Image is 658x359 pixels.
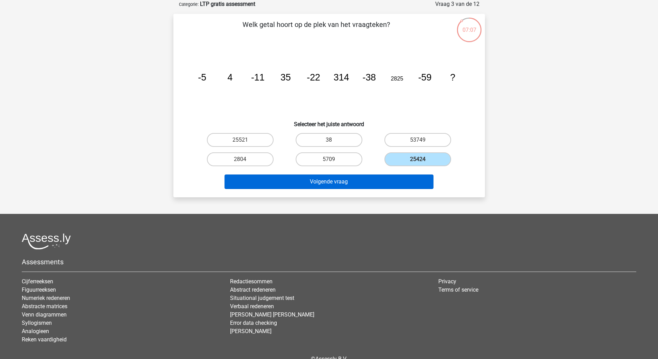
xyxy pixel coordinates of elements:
a: Abstracte matrices [22,303,67,310]
a: Figuurreeksen [22,286,56,293]
label: 25424 [384,152,451,166]
a: [PERSON_NAME] [PERSON_NAME] [230,311,314,318]
a: Reken vaardigheid [22,336,67,343]
a: Venn diagrammen [22,311,67,318]
p: Welk getal hoort op de plek van het vraagteken? [184,19,448,40]
a: Error data checking [230,320,277,326]
tspan: ? [450,72,455,83]
tspan: 4 [227,72,232,83]
a: Situational judgement test [230,295,294,301]
small: Categorie: [179,2,199,7]
tspan: 314 [333,72,349,83]
tspan: 2825 [391,75,403,82]
a: Terms of service [438,286,478,293]
tspan: -38 [362,72,376,83]
h6: Selecteer het juiste antwoord [184,115,474,127]
a: [PERSON_NAME] [230,328,271,334]
a: Numeriek redeneren [22,295,70,301]
button: Volgende vraag [225,174,433,189]
a: Verbaal redeneren [230,303,274,310]
strong: LTP gratis assessment [200,1,255,7]
tspan: -11 [251,72,265,83]
a: Abstract redeneren [230,286,276,293]
a: Analogieen [22,328,49,334]
tspan: 35 [280,72,291,83]
label: 53749 [384,133,451,147]
a: Privacy [438,278,456,285]
h5: Assessments [22,258,636,266]
a: Cijferreeksen [22,278,53,285]
tspan: -59 [418,72,431,83]
a: Syllogismen [22,320,52,326]
label: 2804 [207,152,274,166]
div: 07:07 [456,17,482,34]
label: 5709 [296,152,362,166]
tspan: -5 [198,72,206,83]
img: Assessly logo [22,233,71,249]
label: 38 [296,133,362,147]
a: Redactiesommen [230,278,273,285]
label: 25521 [207,133,274,147]
tspan: -22 [307,72,320,83]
